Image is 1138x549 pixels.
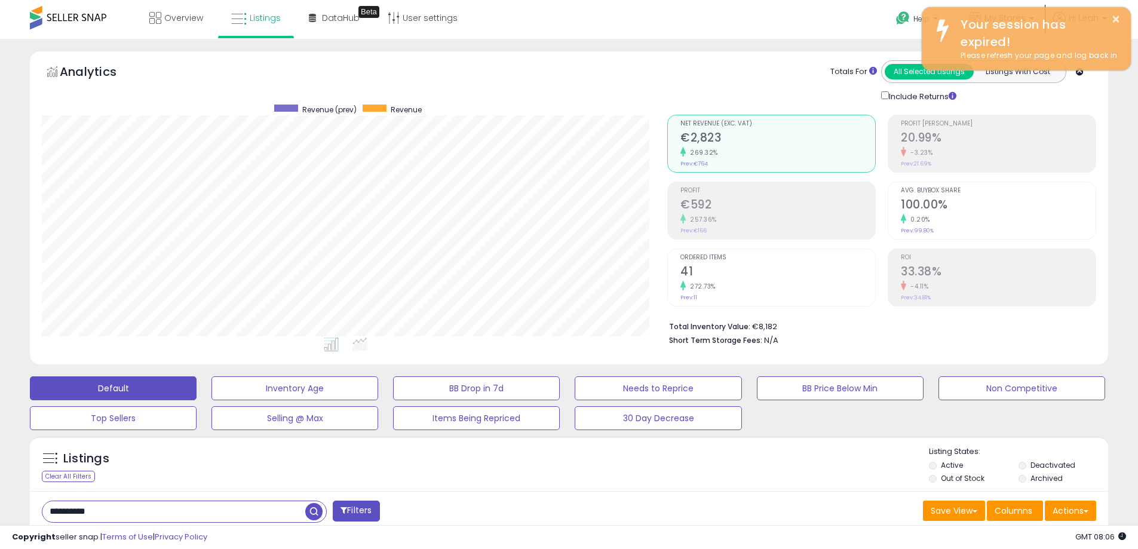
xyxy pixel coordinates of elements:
[680,121,875,127] span: Net Revenue (Exc. VAT)
[895,11,910,26] i: Get Help
[102,531,153,542] a: Terms of Use
[941,473,984,483] label: Out of Stock
[1030,460,1075,470] label: Deactivated
[938,376,1105,400] button: Non Competitive
[155,531,207,542] a: Privacy Policy
[906,215,930,224] small: 0.20%
[906,282,928,291] small: -4.11%
[901,265,1096,281] h2: 33.38%
[669,321,750,332] b: Total Inventory Value:
[63,450,109,467] h5: Listings
[1075,531,1126,542] span: 2025-09-16 08:06 GMT
[885,64,974,79] button: All Selected Listings
[393,376,560,400] button: BB Drop in 7d
[164,12,203,24] span: Overview
[901,188,1096,194] span: Avg. Buybox Share
[686,148,718,157] small: 269.32%
[929,446,1108,458] p: Listing States:
[575,376,741,400] button: Needs to Reprice
[830,66,877,78] div: Totals For
[322,12,360,24] span: DataHub
[60,63,140,83] h5: Analytics
[901,294,931,301] small: Prev: 34.81%
[393,406,560,430] button: Items Being Repriced
[872,89,971,103] div: Include Returns
[913,14,930,24] span: Help
[680,294,697,301] small: Prev: 11
[42,471,95,482] div: Clear All Filters
[952,50,1122,62] div: Please refresh your page and log back in
[680,188,875,194] span: Profit
[680,265,875,281] h2: 41
[923,501,985,521] button: Save View
[680,131,875,147] h2: €2,823
[391,105,422,115] span: Revenue
[680,160,708,167] small: Prev: €764
[211,406,378,430] button: Selling @ Max
[12,532,207,543] div: seller snap | |
[250,12,281,24] span: Listings
[680,254,875,261] span: Ordered Items
[887,2,950,39] a: Help
[211,376,378,400] button: Inventory Age
[680,198,875,214] h2: €592
[30,406,197,430] button: Top Sellers
[952,16,1122,50] div: Your session has expired!
[1030,473,1063,483] label: Archived
[901,131,1096,147] h2: 20.99%
[575,406,741,430] button: 30 Day Decrease
[901,227,934,234] small: Prev: 99.80%
[12,531,56,542] strong: Copyright
[901,198,1096,214] h2: 100.00%
[901,254,1096,261] span: ROI
[680,227,707,234] small: Prev: €166
[906,148,933,157] small: -3.23%
[973,64,1062,79] button: Listings With Cost
[302,105,357,115] span: Revenue (prev)
[757,376,924,400] button: BB Price Below Min
[901,160,931,167] small: Prev: 21.69%
[1045,501,1096,521] button: Actions
[764,335,778,346] span: N/A
[686,282,716,291] small: 272.73%
[686,215,717,224] small: 257.36%
[995,505,1032,517] span: Columns
[1111,12,1121,27] button: ×
[901,121,1096,127] span: Profit [PERSON_NAME]
[669,318,1087,333] li: €8,182
[941,460,963,470] label: Active
[987,501,1043,521] button: Columns
[30,376,197,400] button: Default
[669,335,762,345] b: Short Term Storage Fees:
[358,6,379,18] div: Tooltip anchor
[333,501,379,522] button: Filters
